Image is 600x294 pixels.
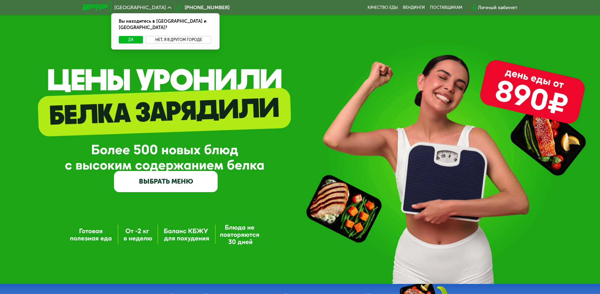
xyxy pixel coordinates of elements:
a: ВЫБРАТЬ МЕНЮ [114,171,218,192]
button: Нет, я в другом городе [146,36,212,44]
span: [GEOGRAPHIC_DATA] [114,5,166,10]
a: Качество еды [368,5,398,10]
a: [PHONE_NUMBER] [174,4,230,11]
div: Вы находитесь в [GEOGRAPHIC_DATA] и [GEOGRAPHIC_DATA]? [111,13,220,36]
div: поставщикам [430,5,462,10]
button: Да [119,36,143,44]
a: Вендинги [403,5,425,10]
div: Личный кабинет [478,4,517,11]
